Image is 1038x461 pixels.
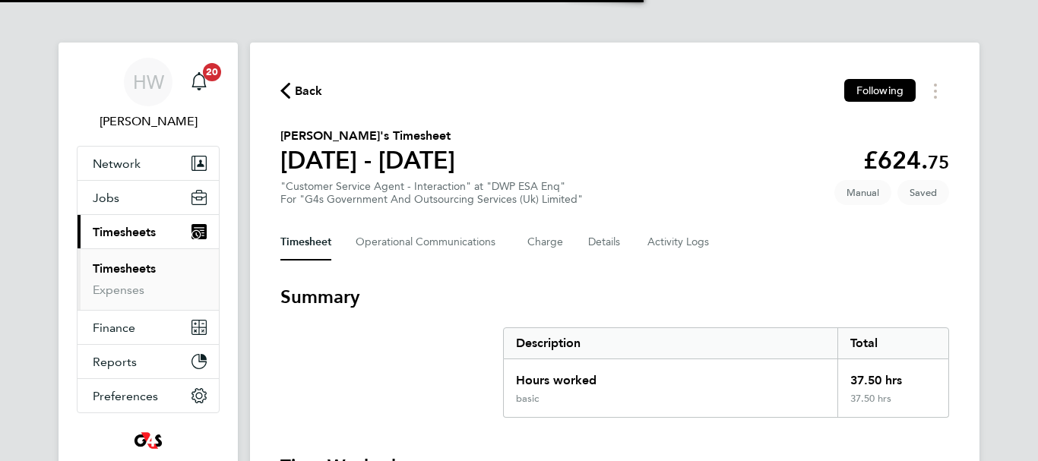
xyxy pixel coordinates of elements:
[280,285,949,309] h3: Summary
[356,224,503,260] button: Operational Communications
[93,355,137,369] span: Reports
[77,58,220,131] a: HW[PERSON_NAME]
[130,428,166,453] img: g4s4-logo-retina.png
[93,225,156,239] span: Timesheets
[837,359,948,393] div: 37.50 hrs
[897,180,949,205] span: This timesheet is Saved.
[863,146,949,175] app-decimal: £624.
[93,320,135,335] span: Finance
[78,311,219,344] button: Finance
[203,63,221,81] span: 20
[647,224,711,260] button: Activity Logs
[503,327,949,418] div: Summary
[78,215,219,248] button: Timesheets
[504,328,837,358] div: Description
[78,181,219,214] button: Jobs
[93,156,141,171] span: Network
[837,328,948,358] div: Total
[93,191,119,205] span: Jobs
[280,145,455,175] h1: [DATE] - [DATE]
[295,82,323,100] span: Back
[588,224,623,260] button: Details
[280,193,583,206] div: For "G4s Government And Outsourcing Services (Uk) Limited"
[78,147,219,180] button: Network
[78,345,219,378] button: Reports
[280,81,323,100] button: Back
[516,393,539,405] div: basic
[856,84,904,97] span: Following
[280,224,331,260] button: Timesheet
[922,79,949,103] button: Timesheets Menu
[93,261,156,276] a: Timesheets
[837,393,948,417] div: 37.50 hrs
[844,79,916,102] button: Following
[133,72,164,92] span: HW
[504,359,837,393] div: Hours worked
[280,180,583,206] div: "Customer Service Agent - Interaction" at "DWP ESA Enq"
[78,248,219,310] div: Timesheets
[184,58,214,106] a: 20
[77,428,220,453] a: Go to home page
[78,379,219,412] button: Preferences
[93,283,144,297] a: Expenses
[93,389,158,403] span: Preferences
[527,224,564,260] button: Charge
[77,112,220,131] span: Helen Wright
[834,180,891,205] span: This timesheet was manually created.
[280,127,455,145] h2: [PERSON_NAME]'s Timesheet
[928,151,949,173] span: 75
